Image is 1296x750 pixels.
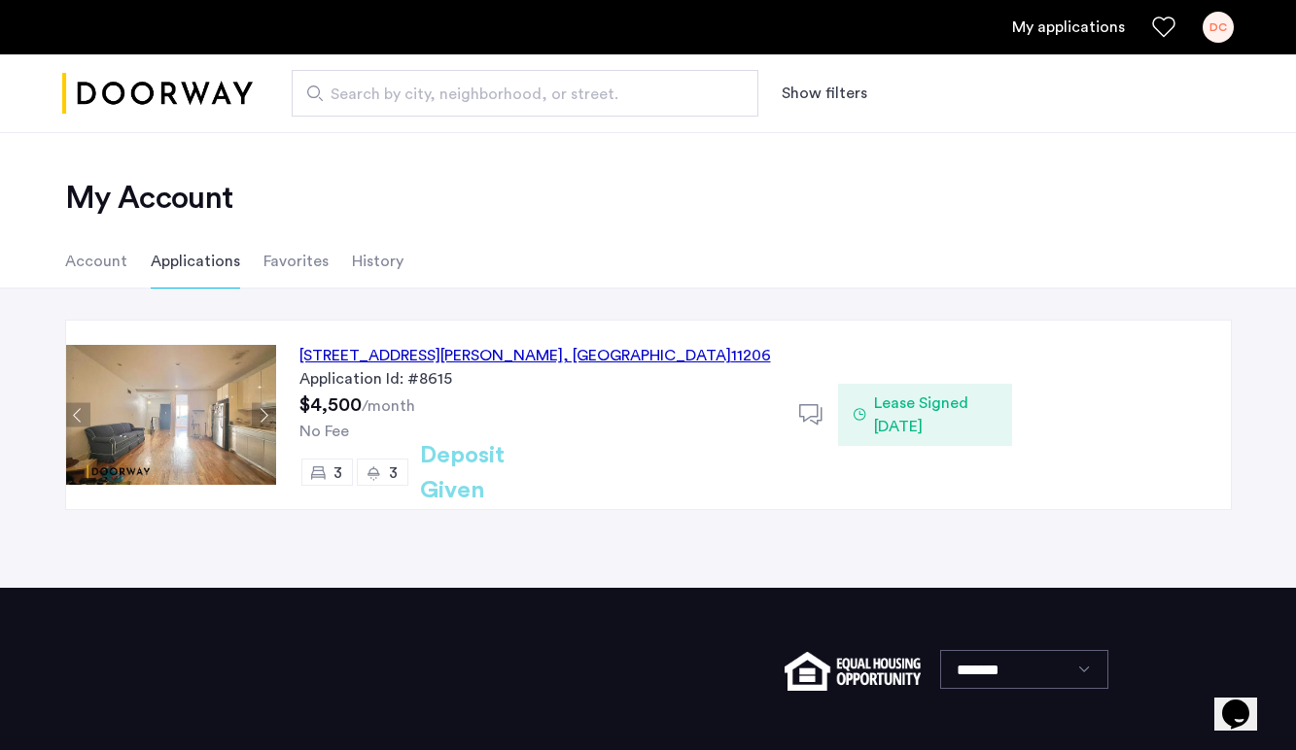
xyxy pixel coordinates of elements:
button: Previous apartment [66,403,90,427]
button: Show or hide filters [782,82,867,105]
span: $4,500 [299,395,362,415]
h2: Deposit Given [420,438,575,508]
div: [STREET_ADDRESS][PERSON_NAME] 11206 [299,344,771,367]
span: 3 [333,465,342,481]
img: equal-housing.png [785,652,920,691]
li: Favorites [263,234,329,289]
sub: /month [362,398,415,414]
li: History [352,234,403,289]
li: Applications [151,234,240,289]
a: My application [1012,16,1125,39]
img: Apartment photo [66,345,276,485]
span: No Fee [299,424,349,439]
iframe: chat widget [1214,672,1277,731]
select: Language select [940,650,1108,689]
input: Apartment Search [292,70,758,117]
img: logo [62,57,253,130]
div: Application Id: #8615 [299,367,776,391]
button: Next apartment [252,403,276,427]
li: Account [65,234,127,289]
a: Favorites [1152,16,1175,39]
span: , [GEOGRAPHIC_DATA] [563,348,731,363]
h2: My Account [65,179,1232,218]
span: Search by city, neighborhood, or street. [331,83,704,106]
span: Lease Signed [DATE] [874,392,997,438]
span: 3 [389,465,398,481]
a: Cazamio logo [62,57,253,130]
div: DC [1203,12,1234,43]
